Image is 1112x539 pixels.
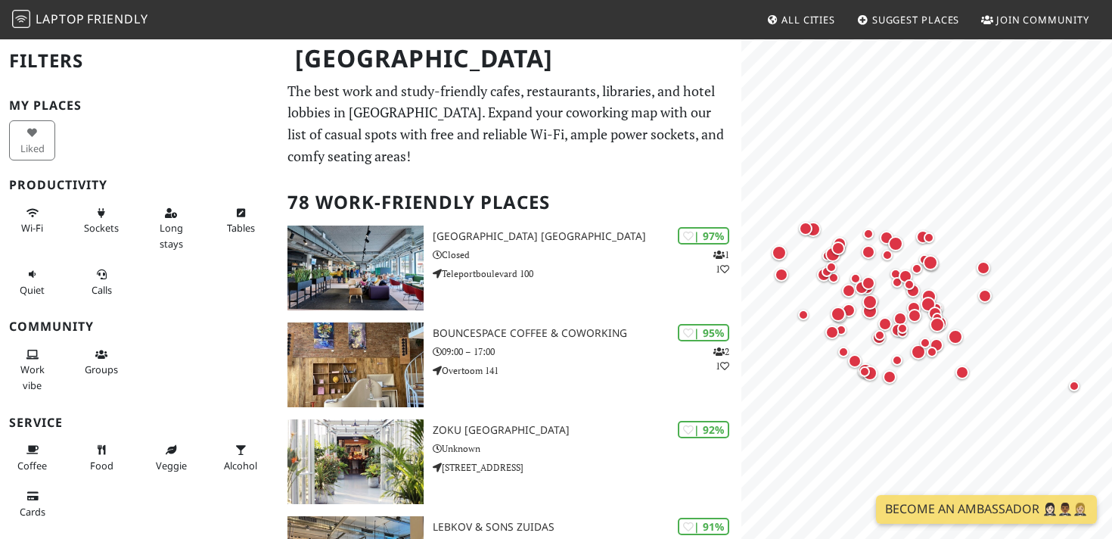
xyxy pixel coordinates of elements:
[878,246,896,264] div: Map marker
[877,228,896,248] div: Map marker
[916,334,934,352] div: Map marker
[925,304,945,323] div: Map marker
[287,179,733,226] h2: 78 Work-Friendly Places
[772,265,791,285] div: Map marker
[278,322,742,407] a: BounceSpace Coffee & Coworking | 95% 21 BounceSpace Coffee & Coworking 09:00 – 17:00 Overtoom 141
[9,98,269,113] h3: My Places
[156,459,187,472] span: Veggie
[218,438,264,478] button: Alcohol
[218,201,264,241] button: Tables
[433,266,741,281] p: Teleportboulevard 100
[928,309,946,327] div: Map marker
[148,201,194,256] button: Long stays
[974,258,993,278] div: Map marker
[855,360,876,382] div: Map marker
[975,6,1095,33] a: Join Community
[433,424,741,437] h3: Zoku [GEOGRAPHIC_DATA]
[888,351,906,369] div: Map marker
[92,283,112,297] span: Video/audio calls
[227,221,255,235] span: Work-friendly tables
[9,438,55,478] button: Coffee
[160,221,183,250] span: Long stays
[278,419,742,504] a: Zoku Amsterdam | 92% Zoku [GEOGRAPHIC_DATA] Unknown [STREET_ADDRESS]
[828,304,849,325] div: Map marker
[900,276,918,294] div: Map marker
[12,10,30,28] img: LaptopFriendly
[20,363,45,391] span: People working
[79,342,125,382] button: Groups
[769,242,790,263] div: Map marker
[915,251,933,269] div: Map marker
[87,11,148,27] span: Friendly
[433,230,741,243] h3: [GEOGRAPHIC_DATA] [GEOGRAPHIC_DATA]
[830,234,850,254] div: Map marker
[9,178,269,192] h3: Productivity
[875,314,895,334] div: Map marker
[887,265,905,283] div: Map marker
[859,301,881,322] div: Map marker
[996,13,1089,26] span: Join Community
[9,484,55,524] button: Cards
[856,363,874,381] div: Map marker
[433,363,741,378] p: Overtoom 141
[923,343,941,361] div: Map marker
[822,258,840,276] div: Map marker
[433,344,741,359] p: 09:00 – 17:00
[84,221,119,235] span: Power sockets
[20,283,45,297] span: Quiet
[278,226,742,310] a: Aristo Meeting Center Amsterdam | 97% 11 [GEOGRAPHIC_DATA] [GEOGRAPHIC_DATA] Closed Teleportboule...
[876,495,1097,524] a: Become an Ambassador 🤵🏻‍♀️🤵🏾‍♂️🤵🏼‍♀️
[283,38,739,79] h1: [GEOGRAPHIC_DATA]
[433,248,741,262] p: Closed
[885,233,906,254] div: Map marker
[9,319,269,334] h3: Community
[224,459,257,472] span: Alcohol
[851,6,966,33] a: Suggest Places
[287,419,424,504] img: Zoku Amsterdam
[927,314,948,335] div: Map marker
[913,227,933,247] div: Map marker
[872,13,960,26] span: Suggest Places
[17,459,47,472] span: Coffee
[952,363,972,382] div: Map marker
[287,80,733,167] p: The best work and study-friendly cafes, restaurants, libraries, and hotel lobbies in [GEOGRAPHIC_...
[20,505,45,519] span: Credit cards
[908,341,929,363] div: Map marker
[287,226,424,310] img: Aristo Meeting Center Amsterdam
[678,227,729,245] div: | 97%
[834,343,853,361] div: Map marker
[678,518,729,535] div: | 91%
[794,306,812,324] div: Map marker
[828,238,848,258] div: Map marker
[920,252,941,273] div: Map marker
[9,342,55,397] button: Work vibe
[859,291,881,313] div: Map marker
[79,438,125,478] button: Food
[287,322,424,407] img: BounceSpace Coffee & Coworking
[888,320,908,340] div: Map marker
[678,421,729,438] div: | 92%
[781,13,835,26] span: All Cities
[678,324,729,341] div: | 95%
[890,309,910,329] div: Map marker
[822,322,842,342] div: Map marker
[433,441,741,456] p: Unknown
[880,367,899,387] div: Map marker
[905,306,924,326] div: Map marker
[859,363,881,384] div: Map marker
[36,11,85,27] span: Laptop
[713,344,729,373] p: 2 1
[822,244,843,265] div: Map marker
[713,248,729,276] p: 1 1
[90,459,113,472] span: Food
[79,201,125,241] button: Sockets
[871,326,889,344] div: Map marker
[845,351,865,371] div: Map marker
[859,242,878,262] div: Map marker
[859,225,877,243] div: Map marker
[904,298,924,318] div: Map marker
[903,281,923,301] div: Map marker
[846,269,865,288] div: Map marker
[896,266,915,286] div: Map marker
[918,294,939,315] div: Map marker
